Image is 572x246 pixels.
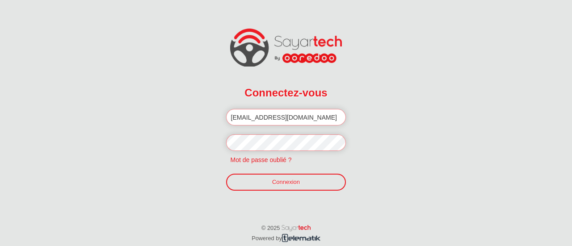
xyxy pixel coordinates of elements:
h2: Connectez-vous [226,81,346,104]
img: word_sayartech.png [282,225,311,231]
a: Mot de passe oublié ? [226,156,296,163]
p: © 2025 Powered by [223,215,349,243]
input: Email [226,109,346,125]
a: Connexion [226,174,346,191]
img: telematik.png [282,234,320,242]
